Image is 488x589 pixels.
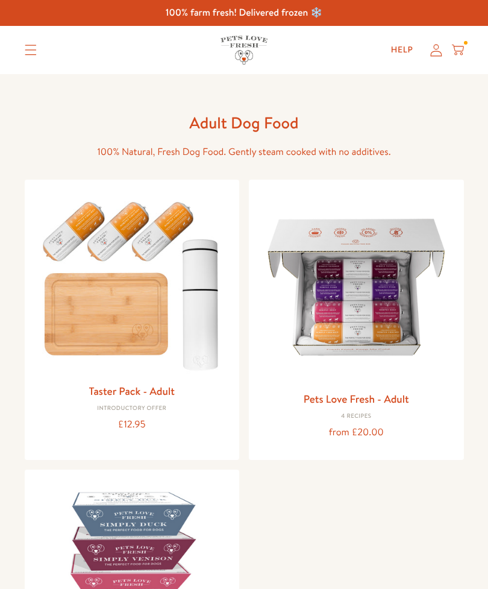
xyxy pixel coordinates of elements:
a: Help [381,38,423,62]
a: Taster Pack - Adult [89,383,175,398]
img: Pets Love Fresh [221,36,267,64]
img: Taster Pack - Adult [34,189,230,377]
div: 4 Recipes [258,413,454,420]
summary: Translation missing: en.sections.header.menu [15,35,46,65]
div: £12.95 [34,417,230,433]
span: 100% Natural, Fresh Dog Food. Gently steam cooked with no additives. [97,145,390,159]
div: Introductory Offer [34,405,230,412]
a: Pets Love Fresh - Adult [304,391,409,406]
div: from £20.00 [258,424,454,441]
img: Pets Love Fresh - Adult [258,189,454,385]
h1: Adult Dog Food [51,113,437,133]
